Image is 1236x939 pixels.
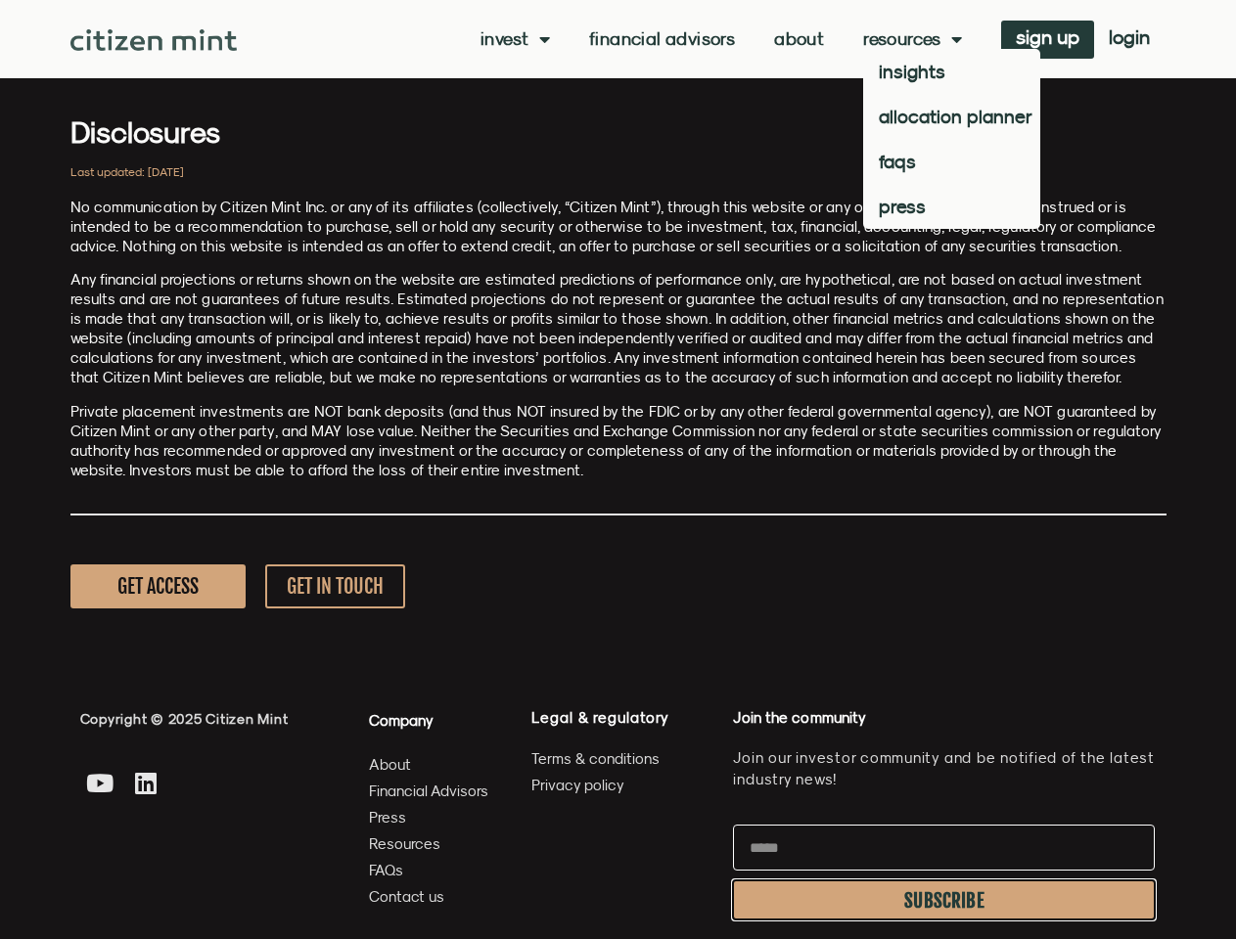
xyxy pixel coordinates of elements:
h2: Last updated: [DATE] [70,166,1167,178]
span: SUBSCRIBE [904,893,984,909]
ul: Resources [863,49,1040,229]
a: Press [369,805,489,829]
span: FAQs [369,858,403,882]
a: GET ACCESS [70,564,246,608]
a: Resources [369,831,489,856]
a: Financial Advisors [589,29,735,49]
span: GET ACCESS [117,574,199,599]
a: Terms & conditions [531,746,713,771]
h4: Join the community [733,708,1155,728]
a: Invest [481,29,550,49]
span: Financial Advisors [369,779,488,803]
img: Citizen Mint [70,29,238,51]
a: About [774,29,824,49]
h4: Legal & regulatory [531,708,713,727]
a: allocation planner [863,94,1040,139]
span: Press [369,805,406,829]
a: faqs [863,139,1040,184]
span: Resources [369,831,440,856]
a: Contact us [369,884,489,909]
h4: Company [369,708,489,733]
a: sign up [1001,21,1094,59]
a: press [863,184,1040,229]
span: Copyright © 2025 Citizen Mint [80,711,289,727]
span: login [1109,30,1150,44]
a: Resources [863,29,962,49]
a: Financial Advisors [369,779,489,803]
span: GET IN TOUCH [287,574,384,599]
p: Join our investor community and be notified of the latest industry news! [733,747,1155,790]
h3: Disclosures [70,117,1167,147]
span: Contact us [369,884,444,909]
span: sign up [1016,30,1079,44]
a: FAQs [369,858,489,882]
p: No communication by Citizen Mint Inc. or any of its affiliates (collectively, “Citizen Mint”), th... [70,198,1167,256]
a: GET IN TOUCH [265,564,405,608]
p: Private placement investments are NOT bank deposits (and thus NOT insured by the FDIC or by any o... [70,402,1167,480]
span: Terms & conditions [531,746,660,771]
form: Newsletter [733,825,1155,929]
a: About [369,752,489,777]
a: Privacy policy [531,773,713,797]
span: Privacy policy [531,773,624,797]
a: insights [863,49,1040,94]
nav: Menu [481,29,962,49]
a: login [1094,21,1165,59]
button: SUBSCRIBE [733,880,1155,919]
span: About [369,752,411,777]
p: Any financial projections or returns shown on the website are estimated predictions of performanc... [70,270,1167,387]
